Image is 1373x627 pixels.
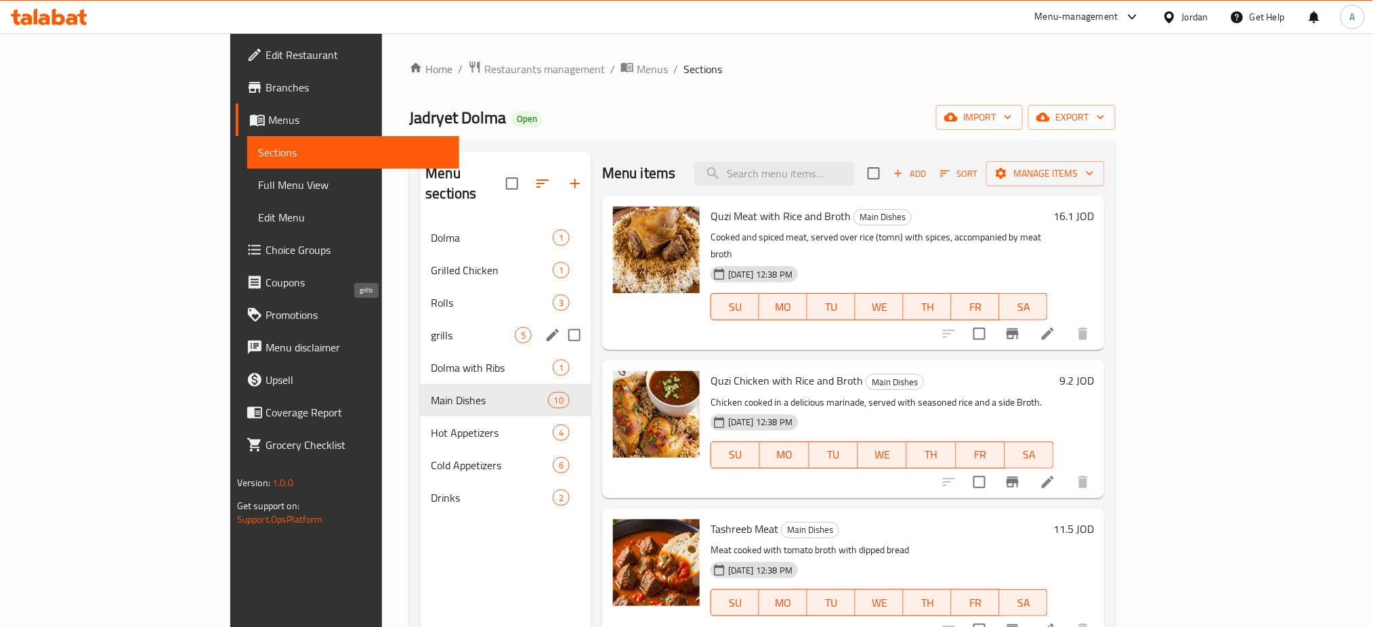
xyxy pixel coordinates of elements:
[511,111,543,127] div: Open
[1035,9,1118,25] div: Menu-management
[553,360,570,376] div: items
[420,254,591,286] div: Grilled Chicken1
[431,457,553,473] span: Cold Appetizers
[1182,9,1208,24] div: Jordan
[711,589,759,616] button: SU
[856,293,904,320] button: WE
[723,268,798,281] span: [DATE] 12:38 PM
[717,297,754,317] span: SU
[553,295,570,311] div: items
[854,209,911,225] span: Main Dishes
[997,165,1094,182] span: Manage items
[965,320,994,348] span: Select to update
[613,207,700,293] img: Quzi Meat with Rice and Broth
[936,105,1023,130] button: import
[266,79,449,95] span: Branches
[888,163,931,184] button: Add
[1040,474,1056,490] a: Edit menu item
[1005,441,1054,469] button: SA
[515,329,531,342] span: 5
[956,441,1005,469] button: FR
[1040,326,1056,342] a: Edit menu item
[853,209,912,225] div: Main Dishes
[237,511,323,528] a: Support.OpsPlatform
[511,113,543,125] span: Open
[962,445,1000,464] span: FR
[860,159,888,188] span: Select section
[431,425,553,441] div: Hot Appetizers
[1067,466,1099,498] button: delete
[266,307,449,323] span: Promotions
[553,427,569,439] span: 4
[431,295,553,311] span: Rolls
[237,474,270,492] span: Version:
[553,490,570,506] div: items
[940,166,977,181] span: Sort
[236,266,460,299] a: Coupons
[553,264,569,277] span: 1
[711,229,1048,263] p: Cooked and spiced meat, served over rice (tomn) with spices, accompanied by meat broth
[888,163,931,184] span: Add item
[931,163,986,184] span: Sort items
[431,360,553,376] span: Dolma with Ribs
[431,490,553,506] span: Drinks
[723,416,798,429] span: [DATE] 12:38 PM
[947,109,1012,126] span: import
[431,230,553,246] div: Dolma
[996,318,1029,350] button: Branch-specific-item
[717,593,754,613] span: SU
[420,449,591,481] div: Cold Appetizers6
[809,441,858,469] button: TU
[266,242,449,258] span: Choice Groups
[236,331,460,364] a: Menu disclaimer
[425,163,506,204] h2: Menu sections
[996,466,1029,498] button: Branch-specific-item
[866,374,923,390] span: Main Dishes
[907,441,956,469] button: TH
[236,71,460,104] a: Branches
[247,201,460,234] a: Edit Menu
[782,522,839,538] span: Main Dishes
[431,262,553,278] span: Grilled Chicken
[952,293,1000,320] button: FR
[237,497,299,515] span: Get support on:
[613,371,700,458] img: Quzi Chicken with Rice and Broth
[613,519,700,606] img: Tashreeb Meat
[247,169,460,201] a: Full Menu View
[813,593,850,613] span: TU
[553,297,569,309] span: 3
[484,61,605,77] span: Restaurants management
[711,370,863,391] span: Quzi Chicken with Rice and Broth
[765,445,803,464] span: MO
[458,61,463,77] li: /
[420,216,591,519] nav: Menu sections
[420,351,591,384] div: Dolma with Ribs1
[952,589,1000,616] button: FR
[553,230,570,246] div: items
[866,374,924,390] div: Main Dishes
[1000,589,1048,616] button: SA
[543,325,563,345] button: edit
[711,206,851,226] span: Quzi Meat with Rice and Broth
[247,136,460,169] a: Sections
[553,459,569,472] span: 6
[420,319,591,351] div: grills5edit
[861,297,898,317] span: WE
[1005,593,1042,613] span: SA
[420,416,591,449] div: Hot Appetizers4
[807,293,856,320] button: TU
[815,445,853,464] span: TU
[549,394,569,407] span: 10
[268,112,449,128] span: Menus
[266,274,449,290] span: Coupons
[409,60,1116,78] nav: breadcrumb
[258,177,449,193] span: Full Menu View
[1350,9,1355,24] span: A
[673,61,678,77] li: /
[498,169,526,198] span: Select all sections
[266,372,449,388] span: Upsell
[765,297,802,317] span: MO
[468,60,605,78] a: Restaurants management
